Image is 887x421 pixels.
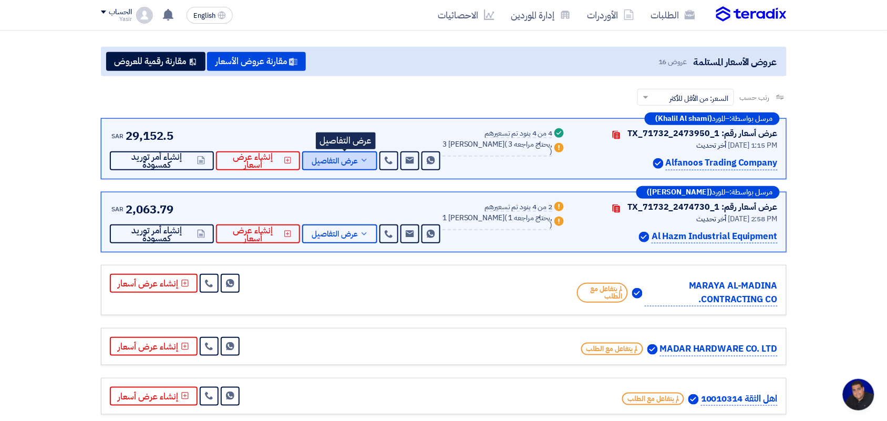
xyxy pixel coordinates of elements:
span: المورد [713,115,726,122]
button: إنشاء عرض أسعار [110,387,198,406]
span: SAR [112,204,124,214]
img: Teradix logo [716,6,787,22]
span: 29,152.5 [126,127,173,145]
span: [DATE] 1:15 PM [728,140,778,151]
p: Al Hazm Industrial Equipment [652,230,777,244]
button: إنشاء عرض أسعار [216,151,301,170]
a: الاحصائيات [430,3,503,27]
span: أخر تحديث [697,213,727,224]
span: إنشاء أمر توريد كمسودة [118,227,195,242]
a: الأوردرات [579,3,643,27]
p: Alfanoos Trading Company [666,156,778,170]
img: Verified Account [688,394,699,405]
div: عرض أسعار رقم: TX_71732_2473950_1 [628,127,778,140]
div: عرض أسعار رقم: TX_71732_2474730_1 [628,201,778,213]
button: مقارنة رقمية للعروض [106,52,205,71]
button: إنشاء عرض أسعار [110,337,198,356]
div: Open chat [843,379,874,410]
img: Verified Account [632,288,643,299]
button: عرض التفاصيل [302,151,377,170]
span: إنشاء أمر توريد كمسودة [118,153,195,169]
div: Yasir [101,16,132,22]
span: مرسل بواسطة: [730,189,773,196]
b: (Khalil Al shami) [656,115,713,122]
p: MARAYA AL-MADINA CONTRACTING CO. [645,279,778,306]
span: مرسل بواسطة: [730,115,773,122]
button: إنشاء عرض أسعار [110,274,198,293]
span: المورد [713,189,726,196]
img: Verified Account [653,158,664,169]
div: الحساب [109,8,132,17]
span: إنشاء عرض أسعار [224,227,282,242]
span: 2,063.79 [126,201,173,218]
span: ) [550,220,553,231]
span: ( [504,212,507,223]
span: 1 يحتاج مراجعه, [509,212,553,223]
span: ( [504,139,507,150]
button: إنشاء عرض أسعار [216,224,301,243]
button: إنشاء أمر توريد كمسودة [110,151,214,170]
button: English [187,7,233,24]
div: – [636,186,780,199]
span: عروض الأسعار المستلمة [693,55,777,69]
span: رتب حسب [739,92,769,103]
span: [DATE] 2:58 PM [728,213,778,224]
div: – [645,112,780,125]
b: ([PERSON_NAME]) [647,189,713,196]
div: 3 [PERSON_NAME] [442,141,552,157]
span: أخر تحديث [697,140,727,151]
a: إدارة الموردين [503,3,579,27]
p: MADAR HARDWARE CO. LTD [660,342,778,356]
p: اهل الثقة 10010314 [701,392,777,406]
img: profile_test.png [136,7,153,24]
a: الطلبات [643,3,704,27]
span: لم يتفاعل مع الطلب [581,343,643,355]
img: Verified Account [647,344,658,355]
div: 4 من 4 بنود تم تسعيرهم [485,130,553,138]
span: SAR [112,131,124,141]
div: عرض التفاصيل [316,132,376,149]
span: English [193,12,215,19]
span: إنشاء عرض أسعار [224,153,282,169]
span: لم يتفاعل مع الطلب [622,393,684,405]
div: 1 [PERSON_NAME] [442,214,552,230]
button: عرض التفاصيل [302,224,377,243]
img: Verified Account [639,232,649,242]
span: عروض 16 [658,56,687,67]
span: عرض التفاصيل [312,230,358,238]
button: إنشاء أمر توريد كمسودة [110,224,214,243]
div: 2 من 4 بنود تم تسعيرهم [485,203,553,212]
span: لم يتفاعل مع الطلب [577,283,628,303]
span: 3 يحتاج مراجعه, [509,139,553,150]
span: السعر: من الأقل للأكثر [669,93,728,104]
button: مقارنة عروض الأسعار [207,52,306,71]
span: عرض التفاصيل [312,157,358,165]
span: ) [550,146,553,157]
